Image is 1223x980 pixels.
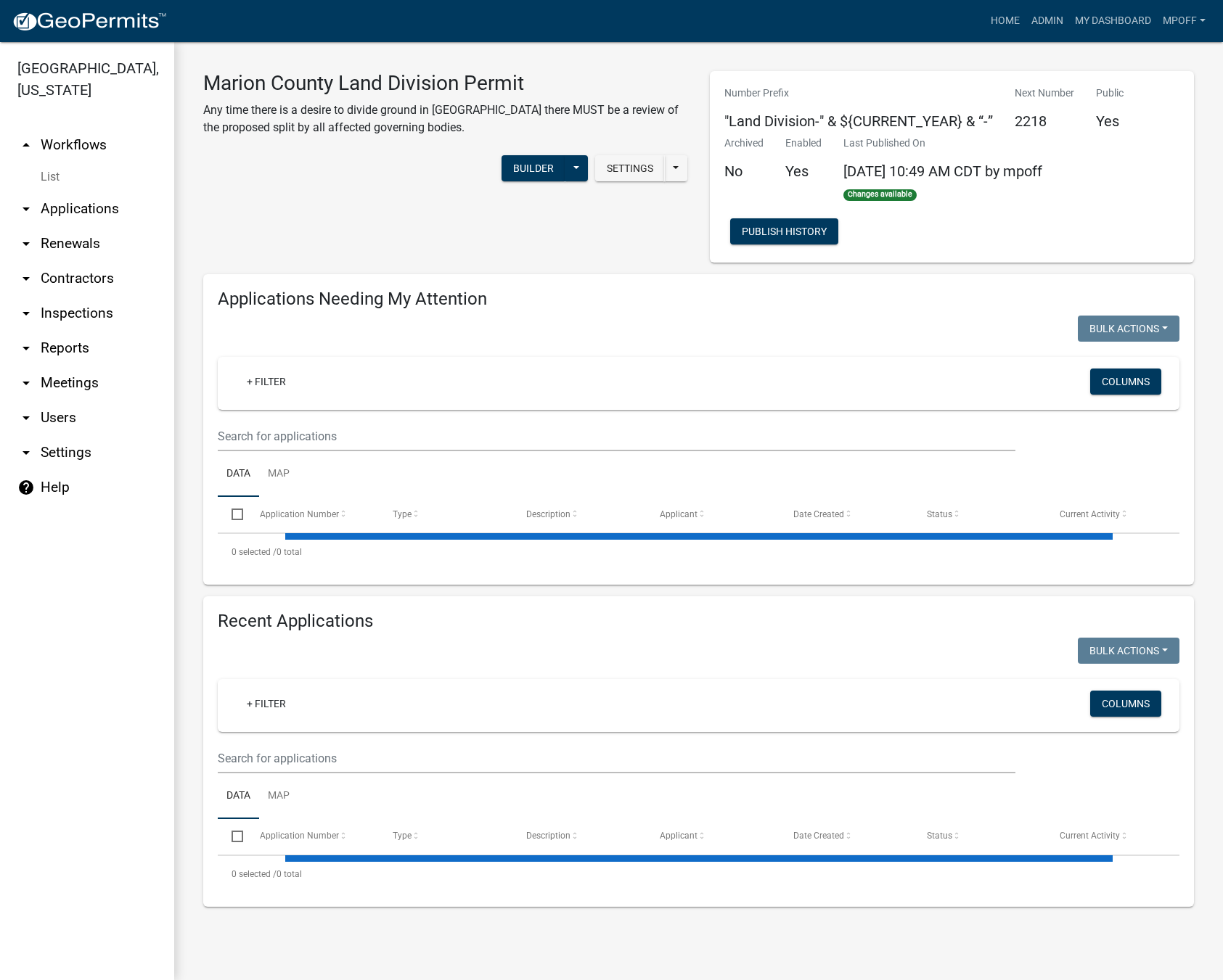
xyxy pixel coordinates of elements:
datatable-header-cell: Description [512,819,646,854]
span: Changes available [843,189,917,201]
a: Data [218,773,259,820]
wm-modal-confirm: Workflow Publish History [730,227,838,239]
input: Search for applications [218,421,1015,451]
datatable-header-cell: Application Number [245,497,379,532]
h4: Recent Applications [218,611,1179,632]
a: My Dashboard [1069,7,1157,35]
span: Description [526,509,570,519]
a: + Filter [235,691,298,717]
i: arrow_drop_down [17,235,35,252]
p: Number Prefix [724,86,993,101]
input: Search for applications [218,744,1015,773]
button: Columns [1090,368,1161,395]
datatable-header-cell: Applicant [646,497,780,532]
i: arrow_drop_down [17,200,35,218]
p: Any time there is a desire to divide ground in [GEOGRAPHIC_DATA] there MUST be a review of the pr... [203,102,688,136]
datatable-header-cell: Date Created [780,819,913,854]
span: Applicant [660,831,698,841]
h5: No [724,162,764,180]
p: Next Number [1015,86,1074,101]
datatable-header-cell: Application Number [245,819,379,854]
i: help [17,479,35,496]
div: 0 total [218,534,1179,570]
datatable-header-cell: Current Activity [1046,819,1179,854]
button: Settings [595,155,665,181]
span: Current Activity [1060,831,1120,841]
button: Builder [502,155,565,181]
datatable-header-cell: Description [512,497,646,532]
span: Date Created [793,831,844,841]
h5: "Land Division-" & ${CURRENT_YEAR} & “-” [724,112,993,130]
button: Bulk Actions [1078,316,1179,342]
a: Map [259,451,298,498]
i: arrow_drop_up [17,136,35,154]
datatable-header-cell: Applicant [646,819,780,854]
span: Application Number [260,509,339,519]
i: arrow_drop_down [17,305,35,322]
datatable-header-cell: Current Activity [1046,497,1179,532]
p: Enabled [785,136,822,151]
datatable-header-cell: Date Created [780,497,913,532]
datatable-header-cell: Type [379,819,512,854]
p: Last Published On [843,136,1042,151]
datatable-header-cell: Status [912,819,1046,854]
p: Public [1096,86,1124,101]
span: Status [927,509,952,519]
div: 0 total [218,856,1179,892]
span: Type [393,509,412,519]
span: Date Created [793,509,844,519]
span: Application Number [260,831,339,841]
a: Map [259,773,298,820]
a: mpoff [1157,7,1211,35]
h5: Yes [1096,112,1124,130]
h5: 2218 [1015,112,1074,130]
span: Status [927,831,952,841]
i: arrow_drop_down [17,444,35,461]
h5: Yes [785,162,822,180]
a: Admin [1026,7,1069,35]
i: arrow_drop_down [17,409,35,427]
a: Home [985,7,1026,35]
datatable-header-cell: Status [912,497,1046,532]
span: Description [526,831,570,841]
button: Bulk Actions [1078,638,1179,664]
span: Type [393,831,412,841]
h4: Applications Needing My Attention [218,289,1179,310]
datatable-header-cell: Select [218,497,245,532]
p: Archived [724,136,764,151]
h3: Marion County Land Division Permit [203,71,688,96]
datatable-header-cell: Select [218,819,245,854]
button: Columns [1090,691,1161,717]
span: 0 selected / [232,547,277,557]
span: Current Activity [1060,509,1120,519]
datatable-header-cell: Type [379,497,512,532]
i: arrow_drop_down [17,270,35,287]
i: arrow_drop_down [17,374,35,392]
button: Publish History [730,218,838,244]
a: Data [218,451,259,498]
span: Applicant [660,509,698,519]
span: [DATE] 10:49 AM CDT by mpoff [843,162,1042,180]
a: + Filter [235,368,298,395]
span: 0 selected / [232,869,277,879]
i: arrow_drop_down [17,339,35,357]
